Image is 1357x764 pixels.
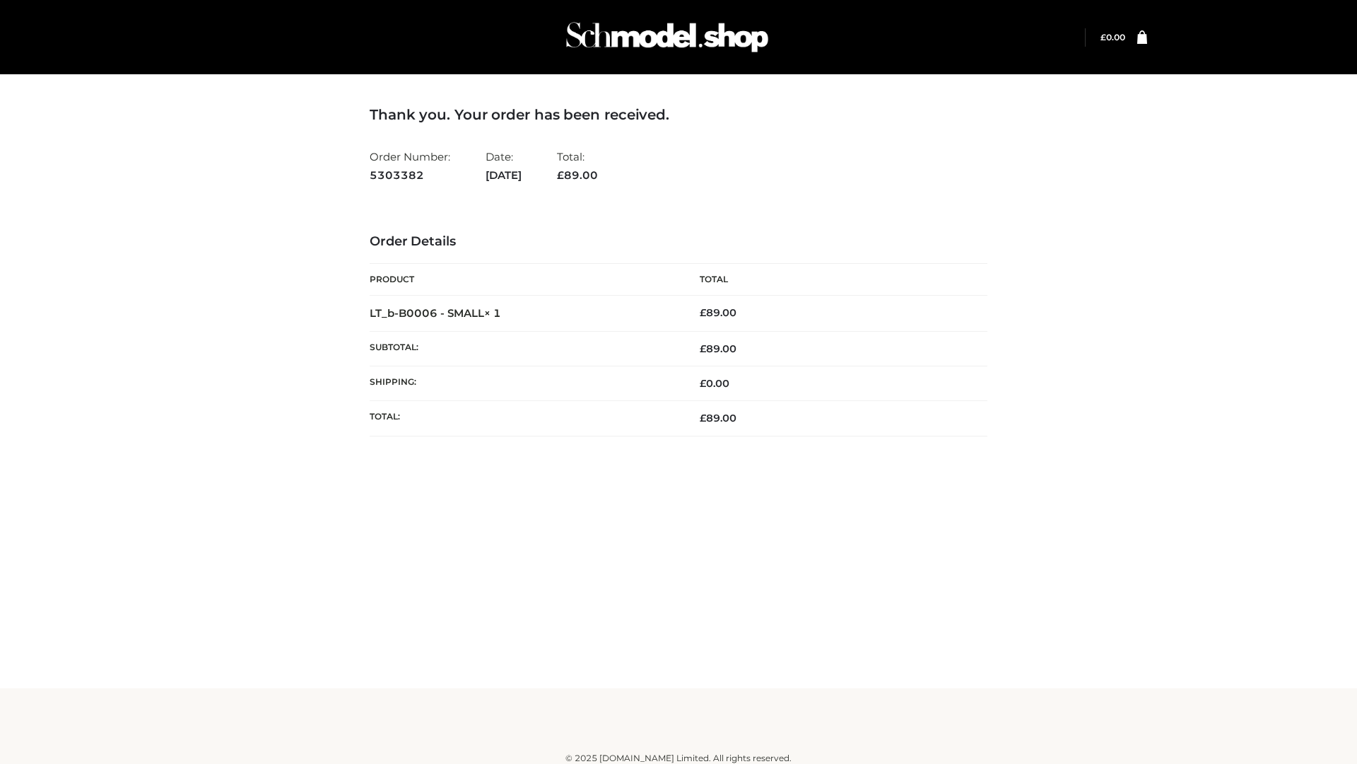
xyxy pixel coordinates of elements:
th: Total [678,264,987,296]
img: Schmodel Admin 964 [561,9,773,65]
span: £ [700,342,706,355]
h3: Order Details [370,234,987,250]
span: £ [1100,32,1106,42]
span: £ [700,412,706,424]
li: Order Number: [370,144,450,187]
bdi: 89.00 [700,306,736,319]
span: £ [700,377,706,390]
a: £0.00 [1100,32,1125,42]
th: Product [370,264,678,296]
h3: Thank you. Your order has been received. [370,106,987,123]
span: £ [700,306,706,319]
span: £ [557,168,564,182]
th: Subtotal: [370,331,678,366]
span: 89.00 [700,412,736,424]
th: Shipping: [370,366,678,401]
bdi: 0.00 [700,377,729,390]
li: Date: [486,144,522,187]
span: 89.00 [700,342,736,355]
strong: [DATE] [486,166,522,185]
strong: LT_b-B0006 - SMALL [370,306,501,320]
bdi: 0.00 [1100,32,1125,42]
li: Total: [557,144,598,187]
span: 89.00 [557,168,598,182]
th: Total: [370,401,678,436]
strong: × 1 [484,306,501,320]
strong: 5303382 [370,166,450,185]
